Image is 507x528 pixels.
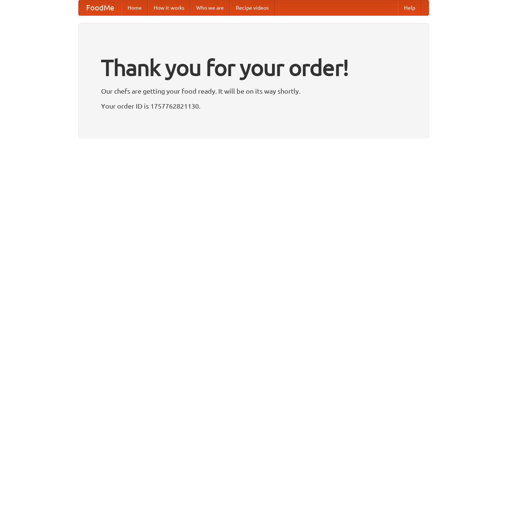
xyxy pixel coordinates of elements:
a: FoodMe [79,0,122,15]
p: Your order ID is 1757762821130. [101,100,406,112]
h1: Thank you for your order! [101,50,406,85]
a: Recipe videos [230,0,275,15]
a: Who we are [190,0,230,15]
a: Home [122,0,148,15]
p: Our chefs are getting your food ready. It will be on its way shortly. [101,85,406,97]
a: How it works [148,0,190,15]
a: Help [398,0,421,15]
